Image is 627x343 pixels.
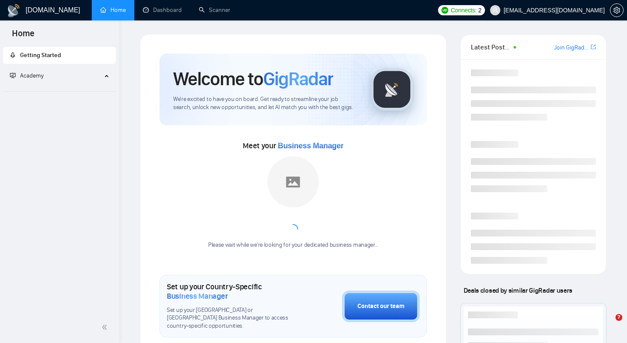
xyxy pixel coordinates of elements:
[478,6,482,15] span: 2
[100,6,126,14] a: homeHome
[167,282,299,301] h1: Set up your Country-Specific
[591,43,596,50] span: export
[20,72,44,79] span: Academy
[610,3,624,17] button: setting
[371,68,413,111] img: gigradar-logo.png
[3,47,116,64] li: Getting Started
[598,314,618,334] iframe: Intercom live chat
[610,7,624,14] a: setting
[143,6,182,14] a: dashboardDashboard
[10,72,16,78] span: fund-projection-screen
[173,95,357,112] span: We're excited to have you on board. Get ready to streamline your job search, unlock new opportuni...
[167,306,299,331] span: Set up your [GEOGRAPHIC_DATA] or [GEOGRAPHIC_DATA] Business Manager to access country-specific op...
[167,291,228,301] span: Business Manager
[286,222,301,237] span: loading
[451,6,476,15] span: Connects:
[554,43,589,52] a: Join GigRadar Slack Community
[278,141,343,150] span: Business Manager
[3,88,116,93] li: Academy Homepage
[243,141,343,150] span: Meet your
[441,7,448,14] img: upwork-logo.png
[357,302,404,311] div: Contact our team
[102,323,110,331] span: double-left
[7,4,20,17] img: logo
[342,291,420,322] button: Contact our team
[10,52,16,58] span: rocket
[10,72,44,79] span: Academy
[471,42,511,52] span: Latest Posts from the GigRadar Community
[267,156,319,208] img: placeholder.png
[460,283,576,298] span: Deals closed by similar GigRadar users
[591,43,596,51] a: export
[20,52,61,59] span: Getting Started
[615,314,622,321] span: 7
[5,27,41,45] span: Home
[492,7,498,13] span: user
[203,241,383,249] div: Please wait while we're looking for your dedicated business manager...
[173,67,333,90] h1: Welcome to
[199,6,230,14] a: searchScanner
[263,67,333,90] span: GigRadar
